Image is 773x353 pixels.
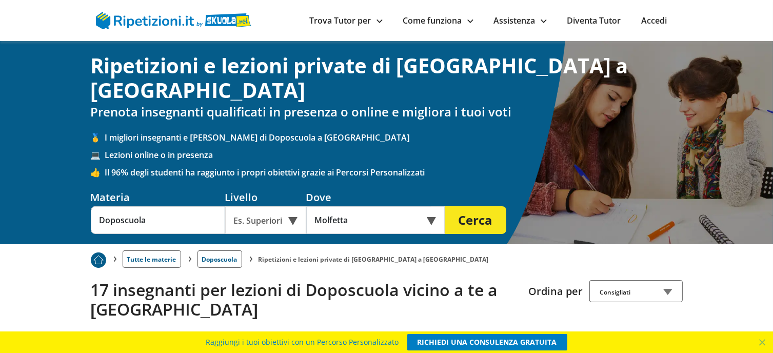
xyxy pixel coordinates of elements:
[494,15,547,26] a: Assistenza
[91,206,225,234] input: Es. Matematica
[123,250,181,268] a: Tutte le materie
[197,250,242,268] a: Doposcuola
[91,244,683,268] nav: breadcrumb d-none d-tablet-block
[91,190,225,204] div: Materia
[105,132,683,143] span: I migliori insegnanti e [PERSON_NAME] di Doposcuola a [GEOGRAPHIC_DATA]
[306,206,431,234] input: Es. Indirizzo o CAP
[310,15,383,26] a: Trova Tutor per
[259,255,488,264] li: Ripetizioni e lezioni private di [GEOGRAPHIC_DATA] a [GEOGRAPHIC_DATA]
[407,334,567,350] a: RICHIEDI UNA CONSULENZA GRATUITA
[91,280,521,320] h2: 17 insegnanti per lezioni di Doposcuola vicino a te a [GEOGRAPHIC_DATA]
[206,334,399,350] span: Raggiungi i tuoi obiettivi con un Percorso Personalizzato
[91,105,683,120] h2: Prenota insegnanti qualificati in presenza o online e migliora i tuoi voti
[91,252,106,268] img: Piu prenotato
[91,132,105,143] span: 🥇
[529,284,583,298] label: Ordina per
[91,167,105,178] span: 👍
[642,15,667,26] a: Accedi
[567,15,621,26] a: Diventa Tutor
[96,12,251,29] img: logo Skuola.net | Ripetizioni.it
[403,15,473,26] a: Come funziona
[589,280,683,302] div: Consigliati
[96,14,251,25] a: logo Skuola.net | Ripetizioni.it
[225,206,306,234] div: Es. Superiori
[91,53,683,103] h1: Ripetizioni e lezioni private di [GEOGRAPHIC_DATA] a [GEOGRAPHIC_DATA]
[105,149,683,161] span: Lezioni online o in presenza
[445,206,506,234] button: Cerca
[306,190,445,204] div: Dove
[91,149,105,161] span: 💻
[225,190,306,204] div: Livello
[105,167,683,178] span: Il 96% degli studenti ha raggiunto i propri obiettivi grazie ai Percorsi Personalizzati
